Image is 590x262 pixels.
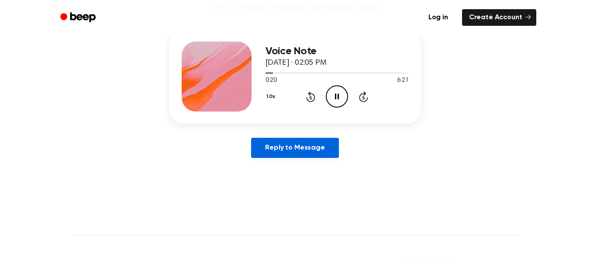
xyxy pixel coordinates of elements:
[266,59,327,67] span: [DATE] · 02:05 PM
[420,7,457,28] a: Log in
[266,76,277,85] span: 0:20
[251,138,338,158] a: Reply to Message
[266,45,409,57] h3: Voice Note
[397,76,408,85] span: 6:21
[462,9,536,26] a: Create Account
[54,9,104,26] a: Beep
[266,89,279,104] button: 1.0x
